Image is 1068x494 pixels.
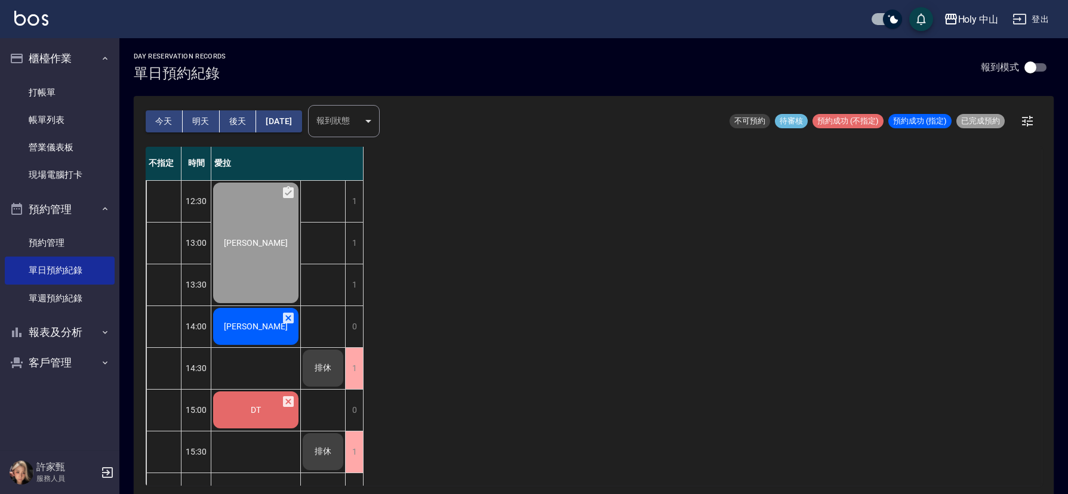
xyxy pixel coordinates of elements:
[345,431,363,473] div: 1
[181,431,211,473] div: 15:30
[14,11,48,26] img: Logo
[888,116,952,126] span: 預約成功 (指定)
[345,181,363,222] div: 1
[345,390,363,431] div: 0
[211,147,364,180] div: 愛拉
[36,473,97,484] p: 服務人員
[939,7,1004,32] button: Holy 中山
[312,363,334,373] span: 排休
[5,43,115,74] button: 櫃檯作業
[345,223,363,264] div: 1
[312,446,334,457] span: 排休
[183,110,220,132] button: 明天
[181,222,211,264] div: 13:00
[5,317,115,348] button: 報表及分析
[221,238,290,248] span: [PERSON_NAME]
[181,180,211,222] div: 12:30
[5,79,115,106] a: 打帳單
[981,61,1019,73] p: 報到模式
[181,264,211,305] div: 13:30
[181,389,211,431] div: 15:00
[181,347,211,389] div: 14:30
[5,106,115,134] a: 帳單列表
[134,53,226,60] h2: day Reservation records
[10,461,33,484] img: Person
[345,264,363,305] div: 1
[134,65,226,82] h3: 單日預約紀錄
[5,285,115,312] a: 單週預約紀錄
[345,348,363,389] div: 1
[5,229,115,257] a: 預約管理
[956,116,1005,126] span: 已完成預約
[958,12,999,27] div: Holy 中山
[909,7,933,31] button: save
[812,116,884,126] span: 預約成功 (不指定)
[5,194,115,225] button: 預約管理
[248,405,263,415] span: DT
[256,110,301,132] button: [DATE]
[220,110,257,132] button: 後天
[345,306,363,347] div: 0
[775,116,808,126] span: 待審核
[36,461,97,473] h5: 許家甄
[181,305,211,347] div: 14:00
[1008,8,1054,30] button: 登出
[5,134,115,161] a: 營業儀表板
[221,322,290,331] span: [PERSON_NAME]
[181,147,211,180] div: 時間
[146,110,183,132] button: 今天
[146,147,181,180] div: 不指定
[5,161,115,189] a: 現場電腦打卡
[5,257,115,284] a: 單日預約紀錄
[730,116,770,126] span: 不可預約
[5,347,115,378] button: 客戶管理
